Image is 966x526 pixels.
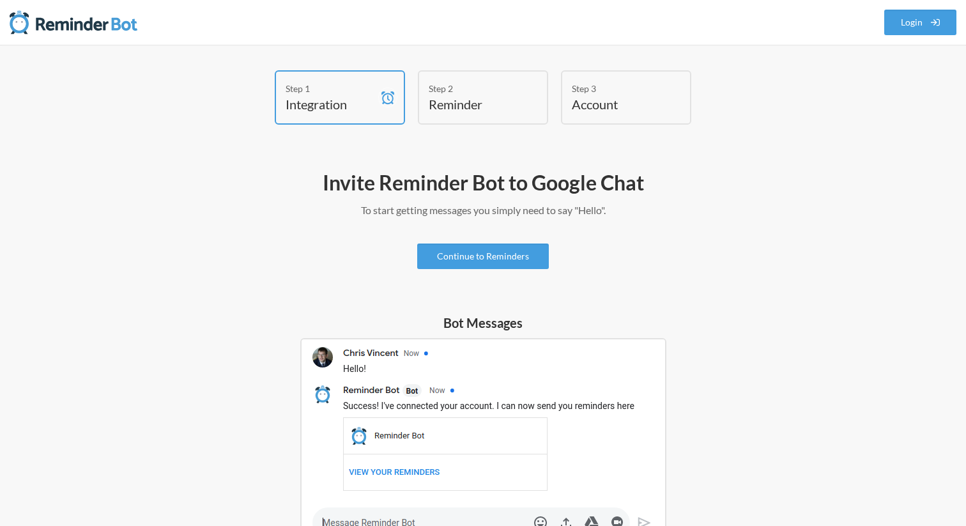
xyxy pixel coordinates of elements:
[884,10,957,35] a: Login
[417,244,549,269] a: Continue to Reminders
[429,82,518,95] div: Step 2
[300,314,666,332] h5: Bot Messages
[429,95,518,113] h4: Reminder
[112,203,854,218] p: To start getting messages you simply need to say "Hello".
[286,82,375,95] div: Step 1
[10,10,137,35] img: Reminder Bot
[112,169,854,196] h2: Invite Reminder Bot to Google Chat
[572,95,661,113] h4: Account
[572,82,661,95] div: Step 3
[286,95,375,113] h4: Integration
